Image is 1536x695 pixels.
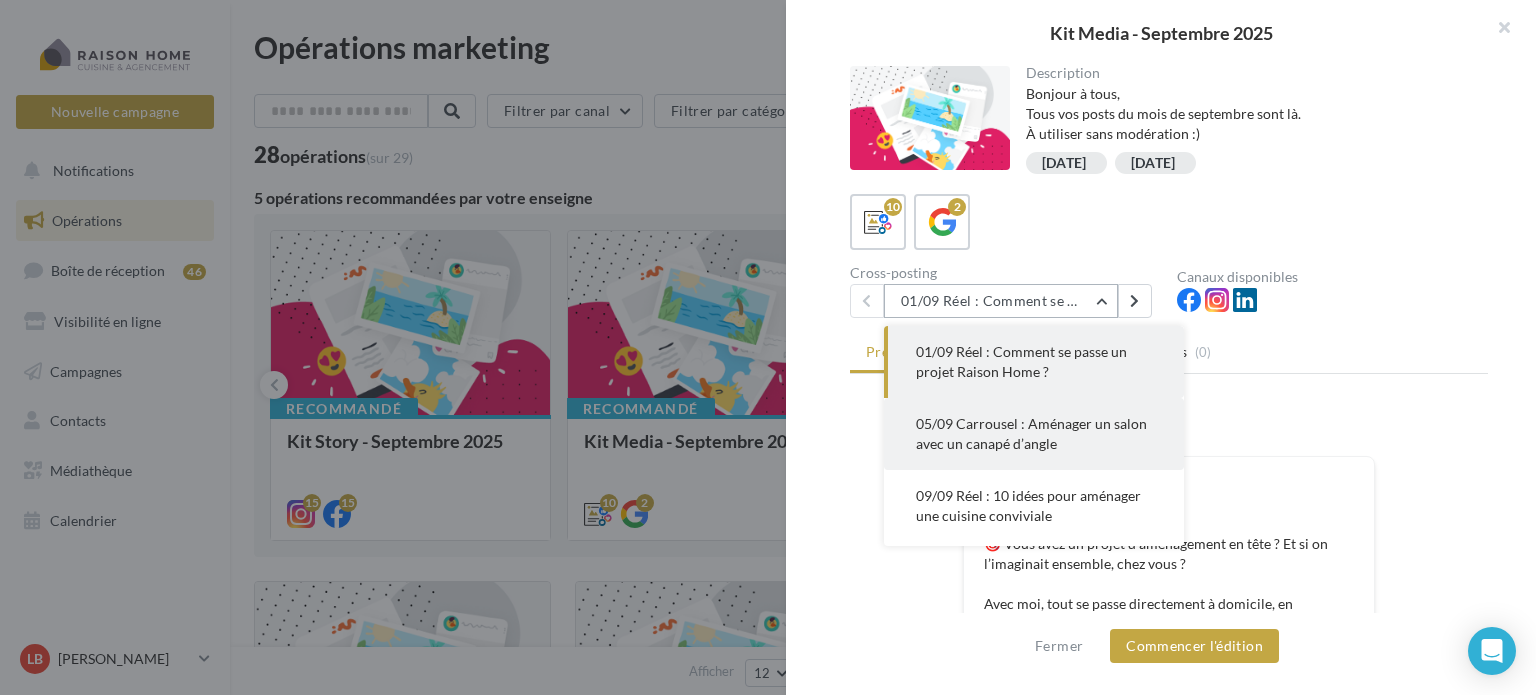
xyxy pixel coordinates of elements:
[884,470,1184,542] button: 09/09 Réel : 10 idées pour aménager une cuisine conviviale
[850,266,1161,280] div: Cross-posting
[884,326,1184,398] button: 01/09 Réel : Comment se passe un projet Raison Home ?
[1468,627,1516,675] div: Open Intercom Messenger
[1110,629,1279,663] button: Commencer l'édition
[948,198,966,216] div: 2
[1026,84,1473,144] div: Bonjour à tous, Tous vos posts du mois de septembre sont là. À utiliser sans modération :)
[884,398,1184,470] button: 05/09 Carrousel : Aménager un salon avec un canapé d’angle
[1195,344,1212,360] span: (0)
[916,415,1147,452] span: 05/09 Carrousel : Aménager un salon avec un canapé d’angle
[818,24,1504,42] div: Kit Media - Septembre 2025
[1131,156,1176,171] div: [DATE]
[916,343,1127,380] span: 01/09 Réel : Comment se passe un projet Raison Home ?
[1042,156,1087,171] div: [DATE]
[884,198,902,216] div: 10
[916,487,1141,524] span: 09/09 Réel : 10 idées pour aménager une cuisine conviviale
[1027,634,1091,658] button: Fermer
[884,284,1118,318] button: 01/09 Réel : Comment se passe un projet Raison Home ?
[1177,270,1488,284] div: Canaux disponibles
[1026,66,1473,80] div: Description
